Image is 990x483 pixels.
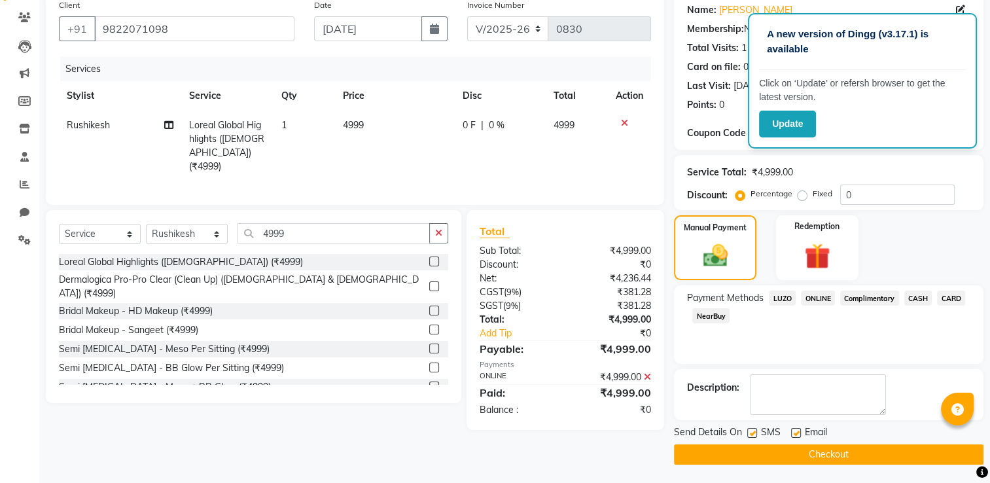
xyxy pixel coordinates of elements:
[480,224,510,238] span: Total
[801,291,835,306] span: ONLINE
[470,244,565,258] div: Sub Total:
[189,119,264,172] span: Loreal Global Highlights ([DEMOGRAPHIC_DATA]) (₹4999)
[470,313,565,327] div: Total:
[687,79,731,93] div: Last Visit:
[59,380,271,394] div: Semi [MEDICAL_DATA] - Meso + BB Glow (₹4999)
[565,370,661,384] div: ₹4,999.00
[687,3,716,17] div: Name:
[60,57,661,81] div: Services
[582,327,662,340] div: ₹0
[904,291,932,306] span: CASH
[455,81,546,111] th: Disc
[674,425,742,442] span: Send Details On
[565,285,661,299] div: ₹381.28
[674,444,983,465] button: Checkout
[840,291,899,306] span: Complimentary
[743,60,749,74] div: 0
[565,403,661,417] div: ₹0
[470,285,565,299] div: ( )
[565,299,661,313] div: ₹381.28
[506,287,519,297] span: 9%
[238,223,430,243] input: Search or Scan
[59,304,213,318] div: Bridal Makeup - HD Makeup (₹4999)
[937,291,965,306] span: CARD
[734,79,762,93] div: [DATE]
[565,258,661,272] div: ₹0
[335,81,455,111] th: Price
[696,241,735,270] img: _cash.svg
[59,273,424,300] div: Dermalogica Pro-Pro Clear (Clean Up) ([DEMOGRAPHIC_DATA] & [DEMOGRAPHIC_DATA]) (₹4999)
[470,327,581,340] a: Add Tip
[687,98,716,112] div: Points:
[554,119,575,131] span: 4999
[67,119,110,131] span: Rushikesh
[759,111,816,137] button: Update
[59,323,198,337] div: Bridal Makeup - Sangeet (₹4999)
[608,81,651,111] th: Action
[470,341,565,357] div: Payable:
[470,370,565,384] div: ONLINE
[687,381,739,395] div: Description:
[687,188,728,202] div: Discount:
[794,221,840,232] label: Redemption
[796,240,838,272] img: _gift.svg
[565,272,661,285] div: ₹4,236.44
[687,41,739,55] div: Total Visits:
[59,361,284,375] div: Semi [MEDICAL_DATA] - BB Glow Per Sitting (₹4999)
[489,118,504,132] span: 0 %
[767,27,958,56] p: A new version of Dingg (v3.17.1) is available
[719,3,792,17] a: [PERSON_NAME]
[813,188,832,200] label: Fixed
[687,126,781,140] div: Coupon Code
[687,291,764,305] span: Payment Methods
[506,300,518,311] span: 9%
[281,119,287,131] span: 1
[546,81,608,111] th: Total
[741,41,747,55] div: 1
[181,81,274,111] th: Service
[687,60,741,74] div: Card on file:
[480,286,504,298] span: CGST
[94,16,294,41] input: Search by Name/Mobile/Email/Code
[805,425,827,442] span: Email
[470,385,565,401] div: Paid:
[59,81,181,111] th: Stylist
[761,425,781,442] span: SMS
[59,342,270,356] div: Semi [MEDICAL_DATA] - Meso Per Sitting (₹4999)
[480,359,651,370] div: Payments
[274,81,335,111] th: Qty
[565,313,661,327] div: ₹4,999.00
[470,272,565,285] div: Net:
[752,166,793,179] div: ₹4,999.00
[684,222,747,234] label: Manual Payment
[463,118,476,132] span: 0 F
[470,403,565,417] div: Balance :
[692,308,730,323] span: NearBuy
[687,22,744,36] div: Membership:
[687,22,970,36] div: No Active Membership
[59,255,303,269] div: Loreal Global Highlights ([DEMOGRAPHIC_DATA]) (₹4999)
[565,244,661,258] div: ₹4,999.00
[719,98,724,112] div: 0
[565,341,661,357] div: ₹4,999.00
[687,166,747,179] div: Service Total:
[759,77,966,104] p: Click on ‘Update’ or refersh browser to get the latest version.
[769,291,796,306] span: LUZO
[343,119,364,131] span: 4999
[470,258,565,272] div: Discount:
[481,118,484,132] span: |
[470,299,565,313] div: ( )
[751,188,792,200] label: Percentage
[480,300,503,312] span: SGST
[59,16,96,41] button: +91
[565,385,661,401] div: ₹4,999.00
